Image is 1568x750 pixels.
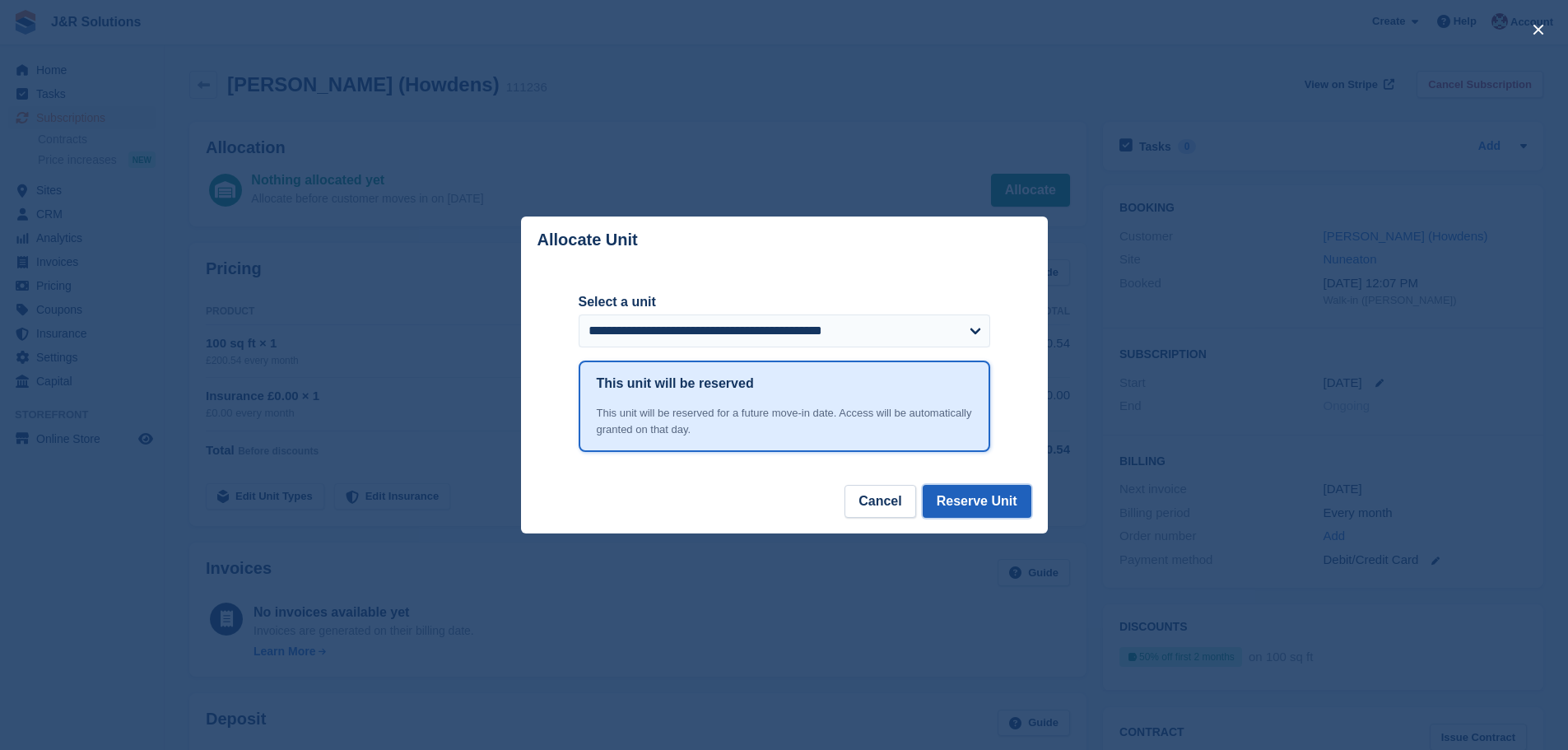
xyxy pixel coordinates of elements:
p: Allocate Unit [537,231,638,249]
button: Reserve Unit [923,485,1031,518]
label: Select a unit [579,292,990,312]
button: Cancel [844,485,915,518]
div: This unit will be reserved for a future move-in date. Access will be automatically granted on tha... [597,405,972,437]
button: close [1525,16,1552,43]
h1: This unit will be reserved [597,374,754,394]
